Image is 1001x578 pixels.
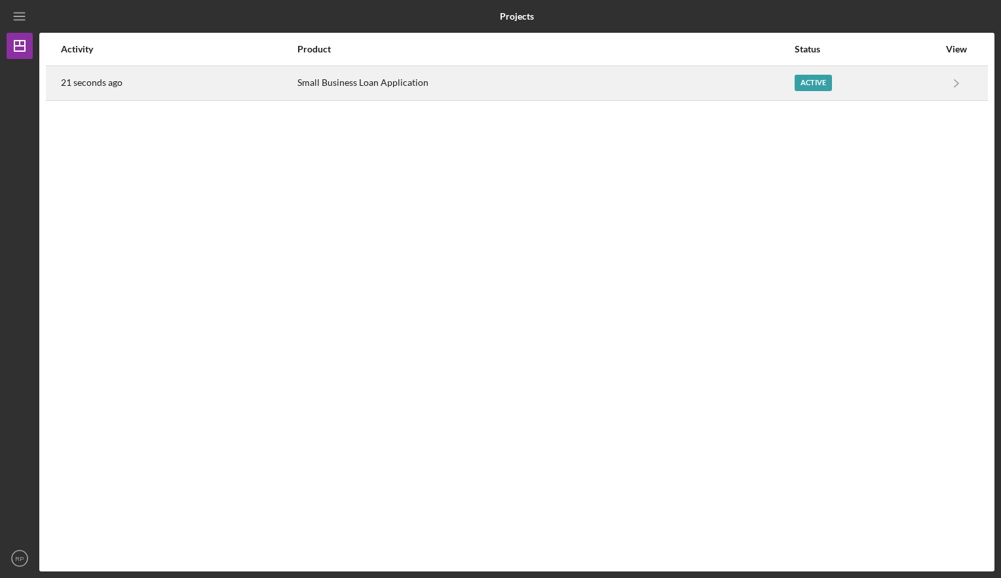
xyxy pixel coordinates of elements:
div: Activity [61,44,296,54]
div: View [940,44,973,54]
text: RP [15,555,24,562]
div: Small Business Loan Application [297,67,793,100]
button: RP [7,545,33,571]
div: Status [795,44,939,54]
b: Projects [500,11,534,22]
time: 2025-08-27 20:32 [61,77,123,88]
div: Active [795,75,832,91]
div: Product [297,44,793,54]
